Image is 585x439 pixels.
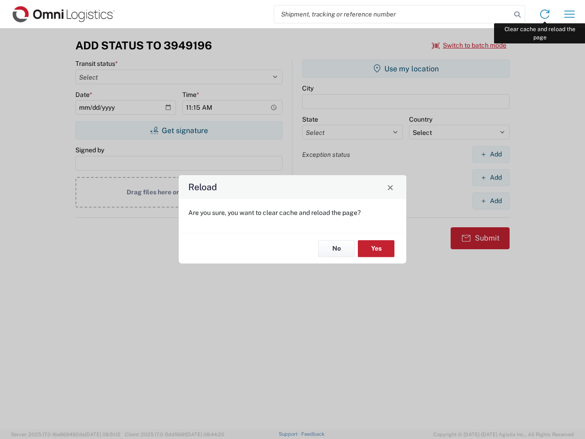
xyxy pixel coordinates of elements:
h4: Reload [188,181,217,194]
button: Yes [358,240,394,257]
button: No [318,240,355,257]
input: Shipment, tracking or reference number [274,5,511,23]
p: Are you sure, you want to clear cache and reload the page? [188,209,397,217]
button: Close [384,181,397,193]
